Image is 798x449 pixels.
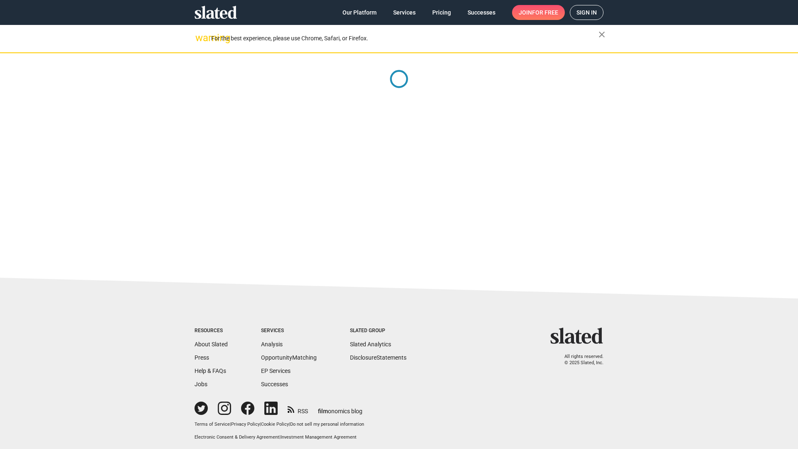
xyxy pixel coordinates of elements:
[230,422,231,427] span: |
[432,5,451,20] span: Pricing
[261,341,283,348] a: Analysis
[512,5,565,20] a: Joinfor free
[195,368,226,374] a: Help & FAQs
[336,5,383,20] a: Our Platform
[532,5,558,20] span: for free
[195,341,228,348] a: About Slated
[195,354,209,361] a: Press
[195,328,228,334] div: Resources
[211,33,598,44] div: For the best experience, please use Chrome, Safari, or Firefox.
[279,434,281,440] span: |
[195,434,279,440] a: Electronic Consent & Delivery Agreement
[519,5,558,20] span: Join
[261,422,289,427] a: Cookie Policy
[461,5,502,20] a: Successes
[576,5,597,20] span: Sign in
[393,5,416,20] span: Services
[261,328,317,334] div: Services
[318,401,362,415] a: filmonomics blog
[387,5,422,20] a: Services
[260,422,261,427] span: |
[318,408,328,414] span: film
[195,33,205,43] mat-icon: warning
[289,422,290,427] span: |
[350,341,391,348] a: Slated Analytics
[468,5,495,20] span: Successes
[281,434,357,440] a: Investment Management Agreement
[342,5,377,20] span: Our Platform
[597,30,607,39] mat-icon: close
[261,381,288,387] a: Successes
[261,354,317,361] a: OpportunityMatching
[290,422,364,428] button: Do not sell my personal information
[426,5,458,20] a: Pricing
[570,5,603,20] a: Sign in
[556,354,603,366] p: All rights reserved. © 2025 Slated, Inc.
[231,422,260,427] a: Privacy Policy
[350,354,406,361] a: DisclosureStatements
[261,368,291,374] a: EP Services
[195,381,207,387] a: Jobs
[195,422,230,427] a: Terms of Service
[288,402,308,415] a: RSS
[350,328,406,334] div: Slated Group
